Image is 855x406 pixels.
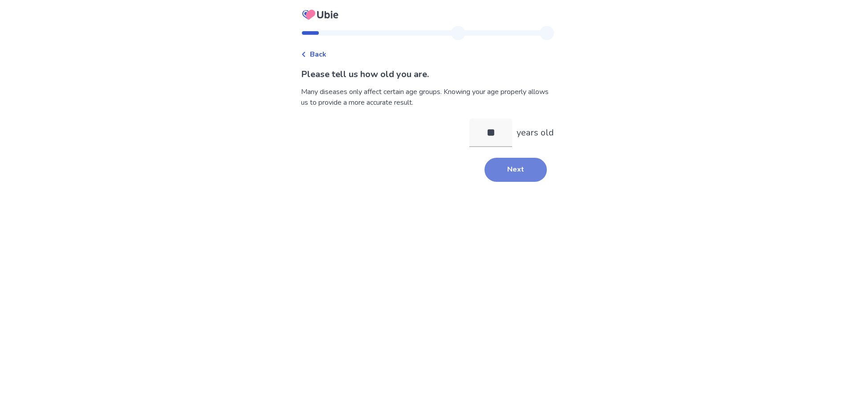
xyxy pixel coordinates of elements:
span: Back [310,49,326,60]
p: years old [517,126,554,139]
p: Please tell us how old you are. [301,68,554,81]
input: years old [469,119,512,147]
div: Many diseases only affect certain age groups. Knowing your age properly allows us to provide a mo... [301,86,554,108]
button: Next [484,158,547,182]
